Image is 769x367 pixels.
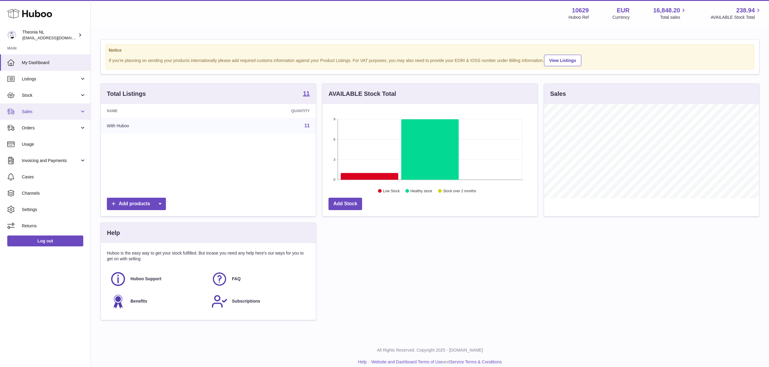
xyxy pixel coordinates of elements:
[358,359,367,364] a: Help
[371,359,443,364] a: Website and Dashboard Terms of Use
[333,178,335,181] text: 0
[22,76,80,82] span: Listings
[304,123,310,128] a: 11
[7,31,16,40] img: info@wholesomegoods.eu
[22,93,80,98] span: Stock
[107,250,310,262] p: Huboo is the easy way to get your stock fulfilled. But incase you need any help here's our ways f...
[443,189,476,193] text: Stock over 2 months
[107,198,166,210] a: Add products
[333,138,335,141] text: 6
[383,189,400,193] text: Low Stock
[711,15,762,20] span: AVAILABLE Stock Total
[211,271,307,287] a: FAQ
[22,190,86,196] span: Channels
[110,271,205,287] a: Huboo Support
[328,90,396,98] h3: AVAILABLE Stock Total
[107,90,146,98] h3: Total Listings
[612,15,630,20] div: Currency
[369,359,502,365] li: and
[22,60,86,66] span: My Dashboard
[333,158,335,161] text: 3
[211,293,307,310] a: Subscriptions
[660,15,687,20] span: Total sales
[569,15,589,20] div: Huboo Ref
[109,54,751,66] div: If you're planning on sending your products internationally please add required customs informati...
[101,118,214,134] td: With Huboo
[7,235,83,246] a: Log out
[303,90,310,98] a: 11
[109,47,751,53] strong: Notice
[544,55,581,66] a: View Listings
[736,6,755,15] span: 238.94
[110,293,205,310] a: Benefits
[22,223,86,229] span: Returns
[96,347,764,353] p: All Rights Reserved. Copyright 2025 - [DOMAIN_NAME]
[101,104,214,118] th: Name
[232,298,260,304] span: Subscriptions
[410,189,432,193] text: Healthy stock
[572,6,589,15] strong: 10629
[450,359,502,364] a: Service Terms & Conditions
[22,35,89,40] span: [EMAIL_ADDRESS][DOMAIN_NAME]
[653,6,680,15] span: 16,848.20
[22,158,80,164] span: Invoicing and Payments
[333,117,335,121] text: 9
[550,90,566,98] h3: Sales
[303,90,310,96] strong: 11
[232,276,241,282] span: FAQ
[130,298,147,304] span: Benefits
[22,29,77,41] div: Theonia NL
[22,141,86,147] span: Usage
[22,207,86,213] span: Settings
[711,6,762,20] a: 238.94 AVAILABLE Stock Total
[22,174,86,180] span: Cases
[22,109,80,115] span: Sales
[214,104,316,118] th: Quantity
[107,229,120,237] h3: Help
[328,198,362,210] a: Add Stock
[22,125,80,131] span: Orders
[653,6,687,20] a: 16,848.20 Total sales
[617,6,629,15] strong: EUR
[130,276,161,282] span: Huboo Support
